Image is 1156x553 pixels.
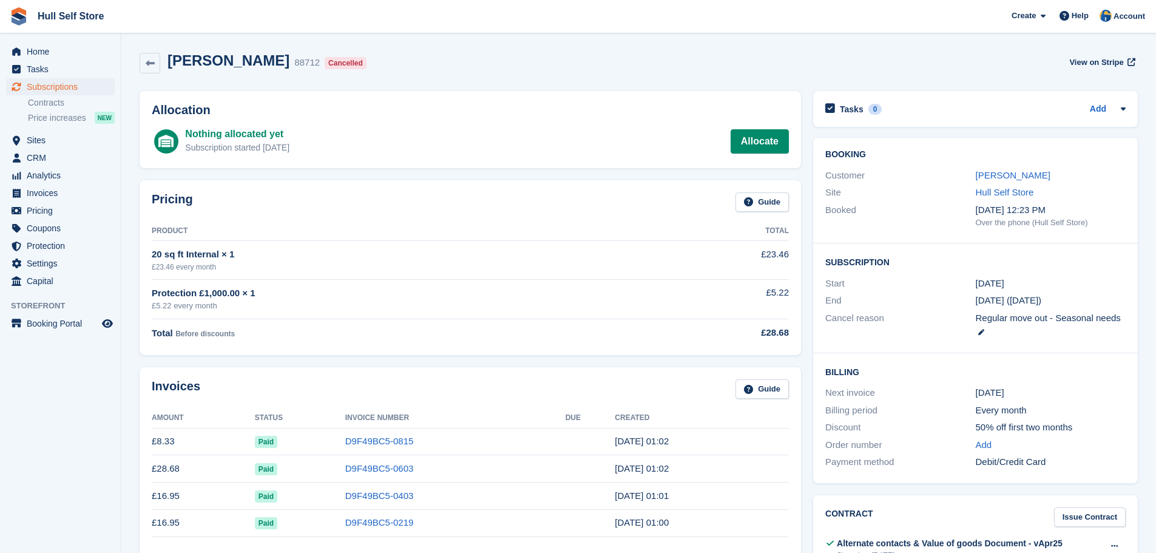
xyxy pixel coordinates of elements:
span: Storefront [11,300,121,312]
span: Protection [27,237,100,254]
td: £16.95 [152,509,255,537]
h2: [PERSON_NAME] [167,52,289,69]
a: [PERSON_NAME] [976,170,1050,180]
div: Start [825,277,975,291]
a: Allocate [731,129,789,154]
a: menu [6,315,115,332]
div: £5.22 every month [152,300,654,312]
div: Subscription started [DATE] [185,141,289,154]
span: Paid [255,436,277,448]
th: Amount [152,409,255,428]
time: 2025-06-14 00:00:00 UTC [976,277,1004,291]
th: Product [152,222,654,241]
span: Regular move out - Seasonal needs [976,313,1121,323]
h2: Allocation [152,103,789,117]
h2: Invoices [152,379,200,399]
a: View on Stripe [1064,52,1138,72]
time: 2025-06-14 00:00:43 UTC [615,517,669,528]
span: View on Stripe [1069,56,1123,69]
td: £23.46 [654,241,789,279]
a: Add [976,438,992,452]
div: 50% off first two months [976,421,1126,435]
a: menu [6,132,115,149]
div: 88712 [294,56,320,70]
div: Nothing allocated yet [185,127,289,141]
a: D9F49BC5-0219 [345,517,414,528]
a: menu [6,149,115,166]
img: Hull Self Store [1100,10,1112,22]
span: Paid [255,463,277,475]
td: £8.33 [152,428,255,455]
a: D9F49BC5-0603 [345,463,414,473]
span: Invoices [27,185,100,202]
h2: Booking [825,150,1126,160]
time: 2025-09-14 00:02:25 UTC [615,436,669,446]
th: Status [255,409,345,428]
div: Over the phone (Hull Self Store) [976,217,1126,229]
span: Before discounts [175,330,235,338]
a: Hull Self Store [33,6,109,26]
div: 0 [868,104,882,115]
a: Issue Contract [1054,507,1126,528]
a: Contracts [28,97,115,109]
div: End [825,294,975,308]
th: Total [654,222,789,241]
span: Account [1114,10,1145,22]
span: Sites [27,132,100,149]
a: menu [6,167,115,184]
span: Booking Portal [27,315,100,332]
span: Help [1072,10,1089,22]
div: Next invoice [825,386,975,400]
a: menu [6,61,115,78]
th: Created [615,409,789,428]
div: Discount [825,421,975,435]
div: Debit/Credit Card [976,455,1126,469]
span: [DATE] ([DATE]) [976,295,1042,305]
span: Paid [255,517,277,529]
div: Cancelled [325,57,367,69]
time: 2025-08-14 00:02:06 UTC [615,463,669,473]
a: Guide [735,379,789,399]
span: Create [1012,10,1036,22]
div: Payment method [825,455,975,469]
a: menu [6,220,115,237]
h2: Billing [825,365,1126,378]
h2: Tasks [840,104,864,115]
td: £5.22 [654,279,789,319]
div: Billing period [825,404,975,418]
span: Settings [27,255,100,272]
time: 2025-07-14 00:01:24 UTC [615,490,669,501]
a: menu [6,273,115,290]
a: menu [6,43,115,60]
div: Protection £1,000.00 × 1 [152,287,654,300]
div: Alternate contacts & Value of goods Document - vApr25 [837,537,1063,550]
div: 20 sq ft Internal × 1 [152,248,654,262]
span: Paid [255,490,277,503]
div: Every month [976,404,1126,418]
a: menu [6,237,115,254]
a: Guide [735,192,789,212]
h2: Pricing [152,192,193,212]
div: Customer [825,169,975,183]
span: Pricing [27,202,100,219]
span: Analytics [27,167,100,184]
div: Cancel reason [825,311,975,339]
span: CRM [27,149,100,166]
a: menu [6,202,115,219]
th: Invoice Number [345,409,566,428]
th: Due [566,409,615,428]
h2: Contract [825,507,873,528]
div: [DATE] 12:23 PM [976,203,1126,217]
div: £23.46 every month [152,262,654,273]
div: Order number [825,438,975,452]
span: Subscriptions [27,78,100,95]
span: Price increases [28,112,86,124]
a: menu [6,78,115,95]
span: Capital [27,273,100,290]
a: Add [1090,103,1106,117]
a: D9F49BC5-0815 [345,436,414,446]
span: Tasks [27,61,100,78]
a: Price increases NEW [28,111,115,124]
a: D9F49BC5-0403 [345,490,414,501]
h2: Subscription [825,256,1126,268]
